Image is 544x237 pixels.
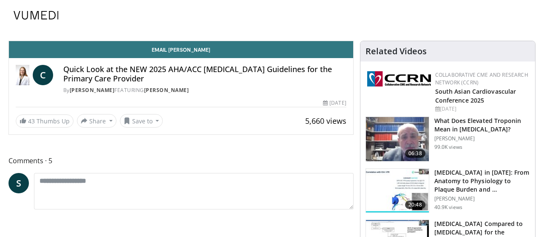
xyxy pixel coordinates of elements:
[9,41,353,58] a: Email [PERSON_NAME]
[405,201,425,209] span: 20:48
[305,116,346,126] span: 5,660 views
[434,204,462,211] p: 40.9K views
[323,99,346,107] div: [DATE]
[16,65,29,85] img: Dr. Catherine P. Benziger
[63,65,346,83] h4: Quick Look at the NEW 2025 AHA/ACC [MEDICAL_DATA] Guidelines for the Primary Care Provider
[434,195,530,202] p: [PERSON_NAME]
[366,117,429,161] img: 98daf78a-1d22-4ebe-927e-10afe95ffd94.150x105_q85_crop-smart_upscale.jpg
[435,71,528,86] a: Collaborative CME and Research Network (CCRN)
[434,135,530,142] p: [PERSON_NAME]
[14,11,59,20] img: VuMedi Logo
[435,105,528,113] div: [DATE]
[434,117,530,134] h3: What Does Elevated Troponin Mean in [MEDICAL_DATA]?
[405,149,425,158] span: 06:38
[77,114,116,128] button: Share
[365,46,427,56] h4: Related Videos
[144,86,189,94] a: [PERSON_NAME]
[63,86,346,94] div: By FEATURING
[367,71,431,86] img: a04ee3ba-8487-4636-b0fb-5e8d268f3737.png.150x105_q85_autocrop_double_scale_upscale_version-0.2.png
[434,168,530,194] h3: Cardiac CT in 2023: From Anatomy to Physiology to Plaque Burden and Prevention
[28,117,35,125] span: 43
[365,168,530,213] a: 20:48 [MEDICAL_DATA] in [DATE]: From Anatomy to Physiology to Plaque Burden and … [PERSON_NAME] 4...
[8,155,354,166] span: Comments 5
[366,169,429,213] img: 823da73b-7a00-425d-bb7f-45c8b03b10c3.150x105_q85_crop-smart_upscale.jpg
[434,144,462,151] p: 99.0K views
[365,117,530,162] a: 06:38 What Does Elevated Troponin Mean in [MEDICAL_DATA]? [PERSON_NAME] 99.0K views
[16,114,74,128] a: 43 Thumbs Up
[70,86,115,94] a: [PERSON_NAME]
[435,87,516,104] a: South Asian Cardiovascular Conference 2025
[33,65,53,85] a: C
[8,173,29,193] a: S
[120,114,163,128] button: Save to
